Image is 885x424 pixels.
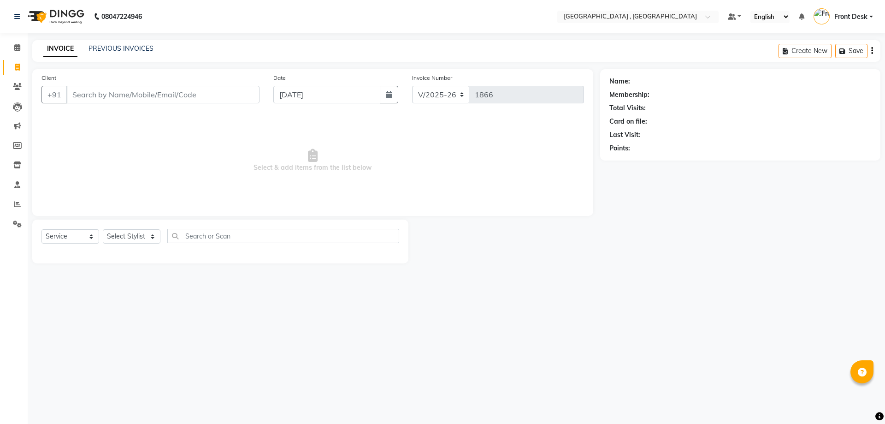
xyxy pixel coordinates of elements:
[609,90,649,100] div: Membership:
[846,387,876,415] iframe: chat widget
[167,229,399,243] input: Search or Scan
[66,86,260,103] input: Search by Name/Mobile/Email/Code
[43,41,77,57] a: INVOICE
[88,44,153,53] a: PREVIOUS INVOICES
[609,77,630,86] div: Name:
[41,114,584,207] span: Select & add items from the list below
[835,44,867,58] button: Save
[24,4,87,30] img: logo
[412,74,452,82] label: Invoice Number
[609,103,646,113] div: Total Visits:
[273,74,286,82] label: Date
[779,44,832,58] button: Create New
[609,130,640,140] div: Last Visit:
[41,74,56,82] label: Client
[101,4,142,30] b: 08047224946
[834,12,867,22] span: Front Desk
[609,143,630,153] div: Points:
[609,117,647,126] div: Card on file:
[814,8,830,24] img: Front Desk
[41,86,67,103] button: +91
